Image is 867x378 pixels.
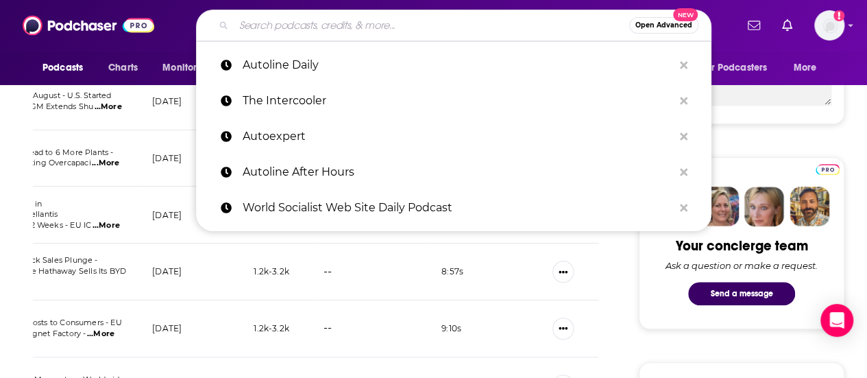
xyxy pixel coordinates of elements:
[814,10,844,40] span: Logged in as Brickman
[152,152,182,164] p: [DATE]
[777,14,798,37] a: Show notifications dropdown
[744,187,784,226] img: Jules Profile
[23,12,154,38] img: Podchaser - Follow, Share and Rate Podcasts
[243,119,673,154] p: Autoexpert
[243,47,673,83] p: Autoline Daily
[692,55,787,81] button: open menu
[673,8,698,21] span: New
[254,266,289,276] span: 1.2k-3.2k
[94,102,121,113] span: ...More
[833,10,844,21] svg: Add a profile image
[552,318,574,340] button: Show More Button
[196,83,711,119] a: The Intercooler
[313,244,430,300] td: --
[742,14,766,37] a: Show notifications dropdown
[92,158,119,169] span: ...More
[196,47,711,83] a: Autoline Daily
[243,83,673,119] p: The Intercooler
[234,14,629,36] input: Search podcasts, credits, & more...
[790,187,829,226] img: Jon Profile
[196,190,711,226] a: World Socialist Web Site Daily Podcast
[108,58,138,78] span: Charts
[699,187,739,226] img: Barbara Profile
[313,300,430,357] td: --
[153,55,229,81] button: open menu
[254,323,289,333] span: 1.2k-3.2k
[816,164,840,175] img: Podchaser Pro
[99,55,146,81] a: Charts
[814,10,844,40] button: Show profile menu
[152,265,182,277] p: [DATE]
[93,220,120,231] span: ...More
[441,322,461,334] p: 9:10 s
[196,10,711,41] div: Search podcasts, credits, & more...
[794,58,817,78] span: More
[635,22,692,29] span: Open Advanced
[816,162,840,175] a: Pro website
[784,55,834,81] button: open menu
[162,58,211,78] span: Monitoring
[196,119,711,154] a: Autoexpert
[441,265,463,277] p: 8:57 s
[688,282,795,305] button: Send a message
[152,95,182,107] p: [DATE]
[87,329,114,340] span: ...More
[42,58,83,78] span: Podcasts
[552,261,574,283] button: Show More Button
[701,58,767,78] span: For Podcasters
[820,304,853,337] div: Open Intercom Messenger
[676,237,808,255] div: Your concierge team
[814,10,844,40] img: User Profile
[665,260,818,271] div: Ask a question or make a request.
[629,17,698,34] button: Open AdvancedNew
[152,209,182,221] p: [DATE]
[243,154,673,190] p: Autoline After Hours
[196,154,711,190] a: Autoline After Hours
[152,322,182,334] p: [DATE]
[33,55,101,81] button: open menu
[243,190,673,226] p: World Socialist Web Site Daily Podcast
